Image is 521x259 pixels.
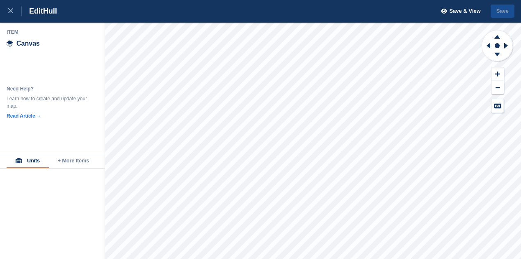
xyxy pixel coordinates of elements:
div: Item [7,29,98,35]
button: Save [491,5,514,18]
button: Keyboard Shortcuts [491,99,504,113]
button: Save & View [436,5,481,18]
div: Edit Hull [22,6,57,16]
a: Read Article → [7,113,41,119]
div: Learn how to create and update your map. [7,95,89,110]
span: Save & View [449,7,480,15]
button: Units [7,154,49,168]
img: canvas-icn.9d1aba5b.svg [7,40,13,47]
button: Zoom In [491,67,504,81]
button: + More Items [49,154,98,168]
span: Canvas [16,40,40,47]
button: Zoom Out [491,81,504,95]
div: Need Help? [7,85,89,92]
